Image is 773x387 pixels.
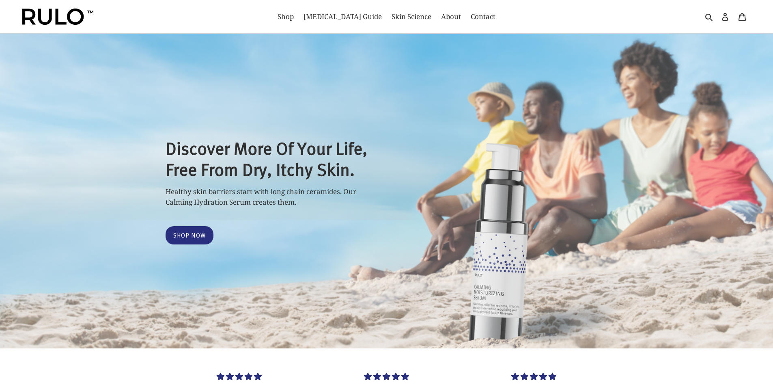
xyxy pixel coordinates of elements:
[437,10,465,23] a: About
[388,10,435,23] a: Skin Science
[441,12,461,22] span: About
[299,10,386,23] a: [MEDICAL_DATA] Guide
[166,226,214,244] a: Shop Now
[467,10,500,23] a: Contact
[22,9,93,25] img: Rulo™ Skin
[217,371,262,381] span: 5.00 stars
[273,10,298,23] a: Shop
[304,12,382,22] span: [MEDICAL_DATA] Guide
[166,186,373,207] p: Healthy skin barriers start with long chain ceramides. Our Calming Hydration Serum creates them.
[392,12,431,22] span: Skin Science
[511,371,556,381] span: 5.00 stars
[364,371,409,381] span: 5.00 stars
[278,12,294,22] span: Shop
[471,12,495,22] span: Contact
[166,137,373,179] h2: Discover More Of Your Life, Free From Dry, Itchy Skin.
